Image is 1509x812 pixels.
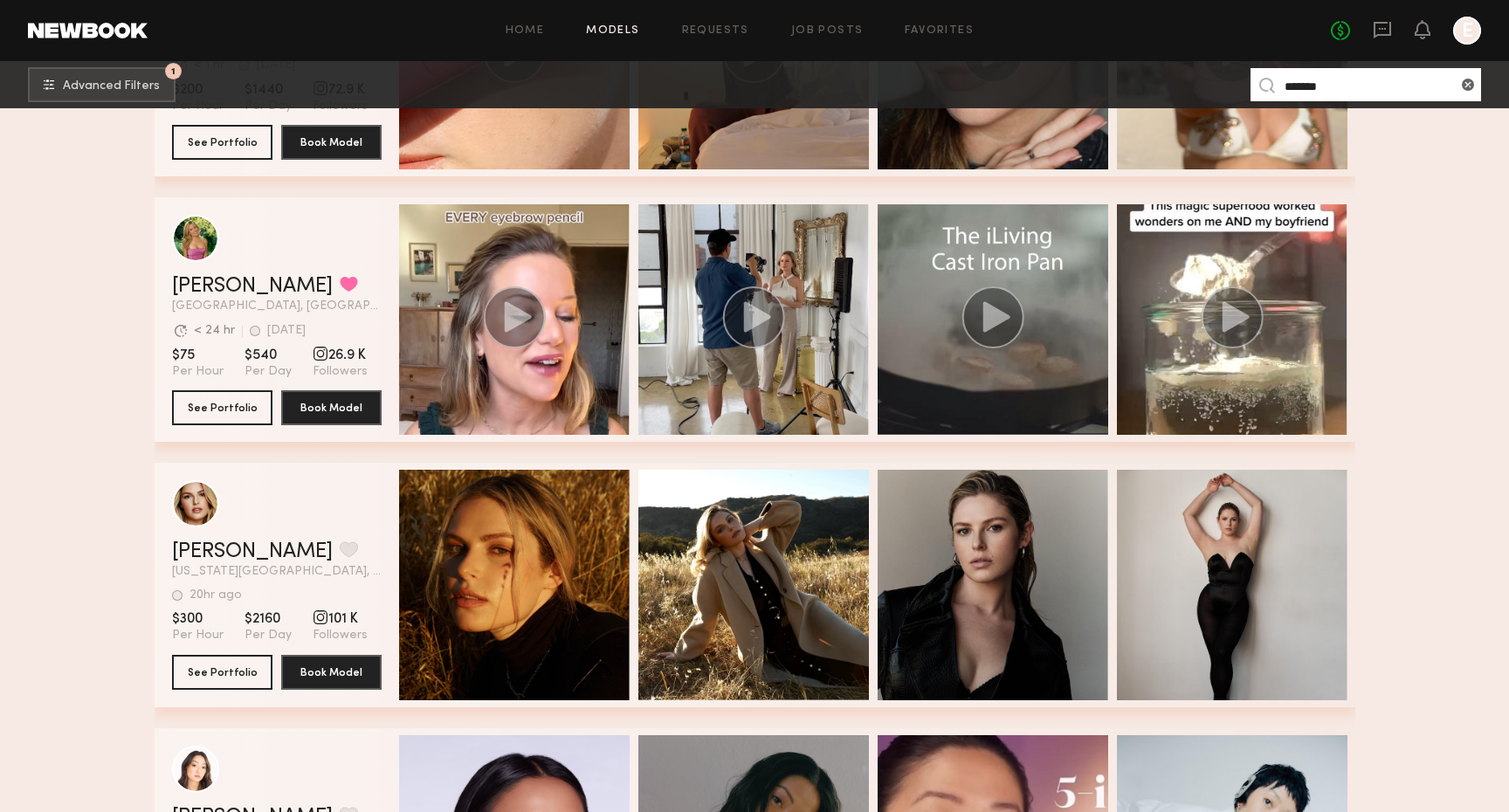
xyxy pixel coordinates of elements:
span: Followers [313,364,368,380]
a: Requests [682,25,749,37]
span: [GEOGRAPHIC_DATA], [GEOGRAPHIC_DATA] [172,300,382,313]
div: < 24 hr [194,325,235,337]
span: $2160 [245,610,292,628]
a: E [1453,17,1481,45]
button: Book Model [281,390,382,425]
span: Per Hour [172,628,224,643]
a: Favorites [905,25,974,37]
span: $540 [245,347,292,364]
span: Per Day [245,628,292,643]
button: See Portfolio [172,125,272,160]
button: 1Advanced Filters [28,67,176,102]
a: [PERSON_NAME] [172,276,333,297]
span: [US_STATE][GEOGRAPHIC_DATA], [GEOGRAPHIC_DATA] [172,566,382,578]
a: Home [506,25,545,37]
span: Per Day [245,364,292,380]
a: Job Posts [791,25,864,37]
a: Models [586,25,639,37]
button: Book Model [281,125,382,160]
button: Book Model [281,655,382,690]
button: See Portfolio [172,390,272,425]
div: 20hr ago [189,589,242,602]
span: Advanced Filters [63,80,160,93]
span: Followers [313,628,368,643]
div: [DATE] [267,325,306,337]
span: Per Hour [172,364,224,380]
a: [PERSON_NAME] [172,541,333,562]
span: 101 K [313,610,368,628]
span: $75 [172,347,224,364]
span: 1 [171,67,176,75]
span: $300 [172,610,224,628]
button: See Portfolio [172,655,272,690]
span: 26.9 K [313,347,368,364]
